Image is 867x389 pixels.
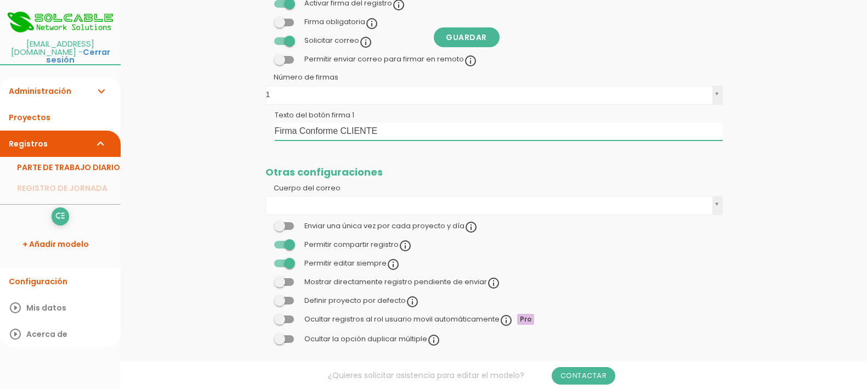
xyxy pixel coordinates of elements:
[304,314,514,324] label: Ocultar registros al rol usuario movil automáticamente
[265,72,380,82] label: Número de firmas
[304,17,378,26] label: Firma obligatoria
[427,334,440,347] i: info_outline
[304,221,478,230] label: Enviar una única vez por cada proyecto y día
[464,221,478,234] i: info_outline
[5,10,115,33] img: itcons-logo
[304,277,500,286] label: Mostrar directamente registro pendiente de enviar
[464,54,477,67] i: info_outline
[265,183,380,193] label: Cuerpo del correo
[266,86,722,104] a: 1
[94,131,107,157] i: expand_more
[5,231,115,257] a: + Añadir modelo
[94,78,107,104] i: expand_more
[399,239,412,252] i: info_outline
[387,258,400,271] i: info_outline
[304,36,372,45] label: Solicitar correo
[365,17,378,30] i: info_outline
[304,296,419,305] label: Definir proyecto por defecto
[266,86,708,103] span: 1
[406,295,419,308] i: info_outline
[500,314,513,327] i: info_outline
[517,314,534,325] span: Pro
[434,27,500,47] a: Guardar
[487,277,500,290] i: info_outline
[304,258,400,268] label: Permitir editar siempre
[265,167,723,178] h2: Otras configuraciones
[9,321,22,347] i: play_circle_outline
[359,36,372,49] i: info_outline
[552,367,616,385] a: Contactar
[304,54,477,64] label: Permitir enviar correo para firmar en remoto
[55,207,65,225] i: low_priority
[52,207,69,225] a: low_priority
[275,110,354,120] label: Texto del botón firma 1
[121,362,823,389] div: ¿Quieres solicitar asistencia para editar el modelo?
[46,47,110,66] a: Cerrar sesión
[9,295,22,321] i: play_circle_outline
[304,240,412,249] label: Permitir compartir registro
[304,334,440,343] label: Ocultar la opción duplicar múltiple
